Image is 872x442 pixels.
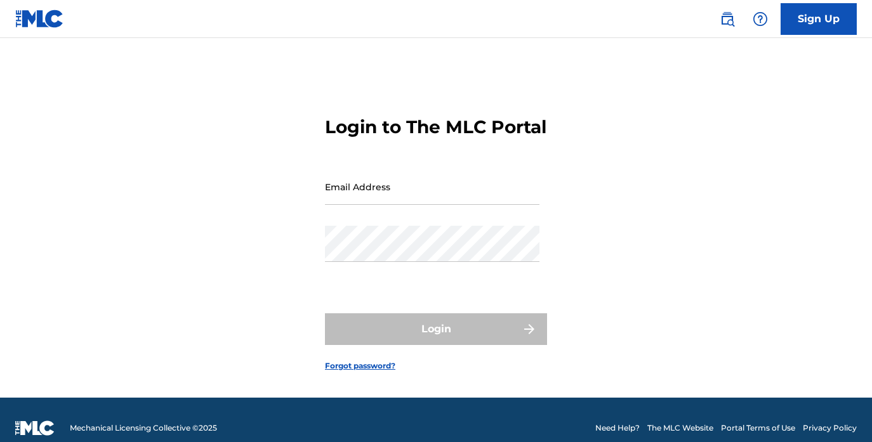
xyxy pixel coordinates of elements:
a: The MLC Website [647,422,713,434]
span: Mechanical Licensing Collective © 2025 [70,422,217,434]
img: search [720,11,735,27]
img: logo [15,420,55,436]
div: Help [748,6,773,32]
iframe: Chat Widget [809,381,872,442]
a: Sign Up [781,3,857,35]
a: Need Help? [595,422,640,434]
img: MLC Logo [15,10,64,28]
a: Privacy Policy [803,422,857,434]
a: Forgot password? [325,360,395,372]
a: Public Search [715,6,740,32]
img: help [753,11,768,27]
a: Portal Terms of Use [721,422,795,434]
h3: Login to The MLC Portal [325,116,546,138]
